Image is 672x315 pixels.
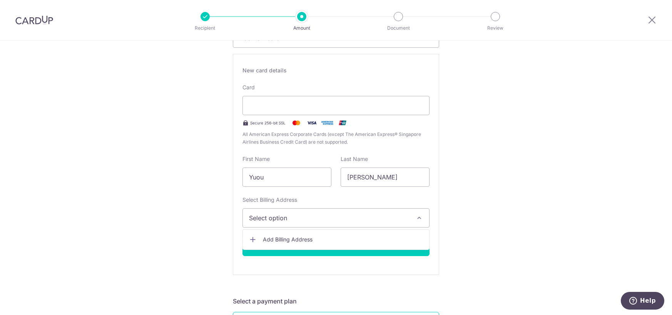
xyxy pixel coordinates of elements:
[289,118,304,127] img: Mastercard
[177,24,234,32] p: Recipient
[243,233,429,246] a: Add Billing Address
[249,101,423,110] iframe: Secure card payment input frame
[304,118,319,127] img: Visa
[242,196,297,204] label: Select Billing Address
[242,168,331,187] input: Cardholder First Name
[370,24,427,32] p: Document
[233,297,439,306] h5: Select a payment plan
[242,67,430,74] div: New card details
[15,15,53,25] img: CardUp
[467,24,524,32] p: Review
[242,84,255,91] label: Card
[249,213,409,223] span: Select option
[242,208,430,228] button: Select option
[341,155,368,163] label: Last Name
[341,168,430,187] input: Cardholder Last Name
[242,131,430,146] span: All American Express Corporate Cards (except The American Express® Singapore Airlines Business Cr...
[242,229,430,250] ul: Add new card
[242,155,270,163] label: First Name
[250,120,286,126] span: Secure 256-bit SSL
[335,118,350,127] img: .alt.unionpay
[620,292,664,311] iframe: Opens a widget where you can find more information
[263,236,423,243] span: Add Billing Address
[319,118,335,127] img: .alt.amex
[273,24,330,32] p: Amount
